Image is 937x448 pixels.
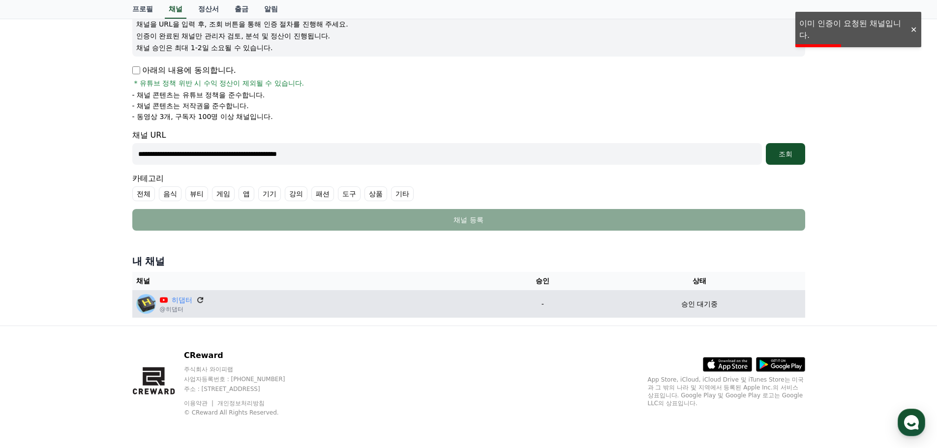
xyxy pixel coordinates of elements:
span: * 유튜브 정책 위반 시 수익 정산이 제외될 수 있습니다. [134,78,304,88]
button: 조회 [766,143,805,165]
label: 음식 [159,186,181,201]
a: 홈 [3,312,65,336]
th: 채널 [132,272,491,290]
p: 채널 승인은 최대 1-2일 소요될 수 있습니다. [136,43,801,53]
p: CReward [184,350,304,361]
p: © CReward All Rights Reserved. [184,409,304,417]
th: 상태 [594,272,805,290]
p: 주소 : [STREET_ADDRESS] [184,385,304,393]
a: 히댑터 [172,295,192,305]
span: 홈 [31,327,37,334]
a: 설정 [127,312,189,336]
p: 사업자등록번호 : [PHONE_NUMBER] [184,375,304,383]
label: 전체 [132,186,155,201]
label: 뷰티 [185,186,208,201]
label: 강의 [285,186,307,201]
div: 조회 [770,149,801,159]
p: 승인 대기중 [681,299,718,309]
p: 인증이 완료된 채널만 관리자 검토, 분석 및 정산이 진행됩니다. [136,31,801,41]
p: - 동영상 3개, 구독자 100명 이상 채널입니다. [132,112,273,121]
a: 대화 [65,312,127,336]
a: 개인정보처리방침 [217,400,265,407]
label: 기타 [391,186,414,201]
div: 채널 URL [132,129,805,165]
label: 도구 [338,186,361,201]
h4: 내 채널 [132,254,805,268]
label: 게임 [212,186,235,201]
label: 패션 [311,186,334,201]
p: 아래의 내용에 동의합니다. [132,64,236,76]
label: 앱 [239,186,254,201]
p: 채널을 URL을 입력 후, 조회 버튼을 통해 인증 절차를 진행해 주세요. [136,19,801,29]
img: 히댑터 [136,294,156,314]
p: 주식회사 와이피랩 [184,365,304,373]
th: 승인 [491,272,594,290]
button: 채널 등록 [132,209,805,231]
div: 채널 등록 [152,215,786,225]
span: 설정 [152,327,164,334]
p: - 채널 콘텐츠는 유튜브 정책을 준수합니다. [132,90,265,100]
span: 대화 [90,327,102,335]
a: 이용약관 [184,400,215,407]
p: @히댑터 [160,305,204,313]
div: 카테고리 [132,173,805,201]
p: App Store, iCloud, iCloud Drive 및 iTunes Store는 미국과 그 밖의 나라 및 지역에서 등록된 Apple Inc.의 서비스 상표입니다. Goo... [648,376,805,407]
p: - 채널 콘텐츠는 저작권을 준수합니다. [132,101,249,111]
label: 상품 [364,186,387,201]
label: 기기 [258,186,281,201]
p: - [495,299,590,309]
